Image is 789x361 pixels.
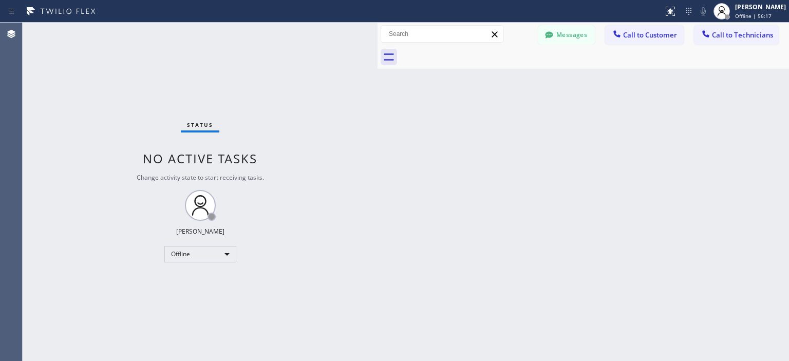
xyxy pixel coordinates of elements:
[176,227,224,236] div: [PERSON_NAME]
[187,121,213,128] span: Status
[605,25,684,45] button: Call to Customer
[696,4,710,18] button: Mute
[735,3,786,11] div: [PERSON_NAME]
[538,25,595,45] button: Messages
[712,30,773,40] span: Call to Technicians
[735,12,772,20] span: Offline | 56:17
[137,173,264,182] span: Change activity state to start receiving tasks.
[164,246,236,262] div: Offline
[381,26,503,42] input: Search
[623,30,677,40] span: Call to Customer
[143,150,257,167] span: No active tasks
[694,25,779,45] button: Call to Technicians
